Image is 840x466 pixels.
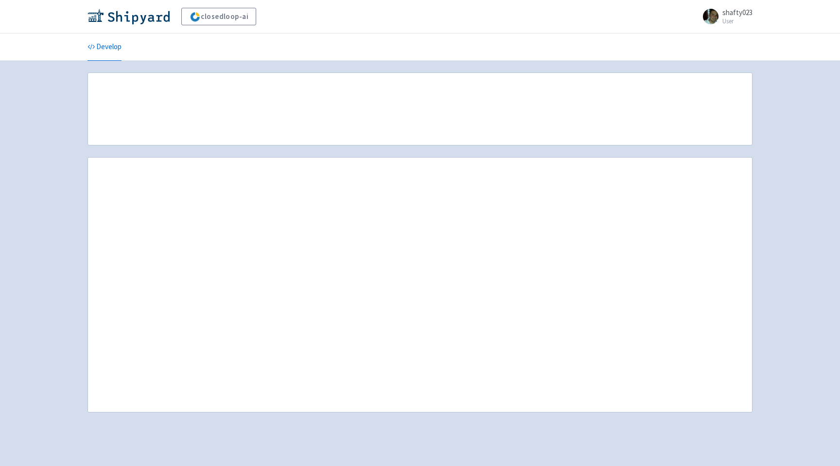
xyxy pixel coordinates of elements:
[722,8,752,17] span: shafty023
[87,34,122,61] a: Develop
[87,9,170,24] img: Shipyard logo
[722,18,752,24] small: User
[181,8,256,25] a: closedloop-ai
[697,9,752,24] a: shafty023 User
